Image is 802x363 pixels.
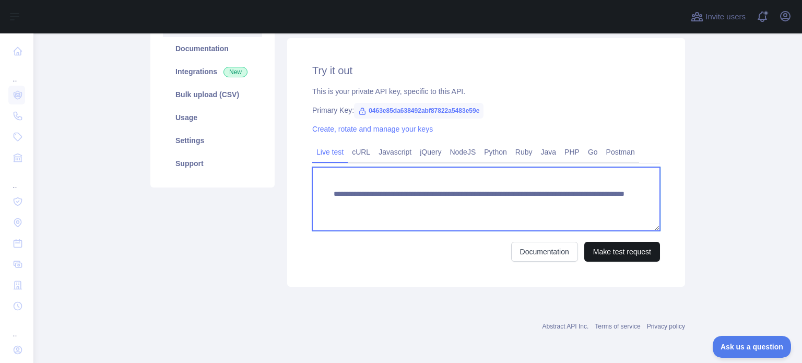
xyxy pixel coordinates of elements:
[163,106,262,129] a: Usage
[163,129,262,152] a: Settings
[163,37,262,60] a: Documentation
[374,144,416,160] a: Javascript
[689,8,748,25] button: Invite users
[647,323,685,330] a: Privacy policy
[8,169,25,190] div: ...
[480,144,511,160] a: Python
[163,152,262,175] a: Support
[312,86,660,97] div: This is your private API key, specific to this API.
[584,242,660,262] button: Make test request
[163,83,262,106] a: Bulk upload (CSV)
[713,336,792,358] iframe: Toggle Customer Support
[348,144,374,160] a: cURL
[312,144,348,160] a: Live test
[445,144,480,160] a: NodeJS
[312,63,660,78] h2: Try it out
[354,103,483,119] span: 0463e85da638492abf87822a5483e59e
[705,11,746,23] span: Invite users
[595,323,640,330] a: Terms of service
[312,105,660,115] div: Primary Key:
[584,144,602,160] a: Go
[163,60,262,83] a: Integrations New
[8,318,25,338] div: ...
[223,67,247,77] span: New
[312,125,433,133] a: Create, rotate and manage your keys
[8,63,25,84] div: ...
[511,144,537,160] a: Ruby
[560,144,584,160] a: PHP
[511,242,578,262] a: Documentation
[537,144,561,160] a: Java
[416,144,445,160] a: jQuery
[542,323,589,330] a: Abstract API Inc.
[602,144,639,160] a: Postman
